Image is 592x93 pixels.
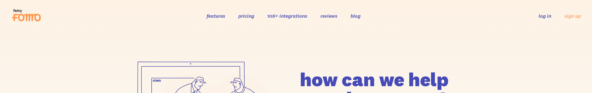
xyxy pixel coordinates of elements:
a: reviews [320,13,337,19]
a: features [207,13,225,19]
a: blog [351,13,360,19]
a: pricing [238,13,254,19]
a: 106+ integrations [267,13,307,19]
a: sign up [564,13,581,19]
a: log in [539,13,551,19]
